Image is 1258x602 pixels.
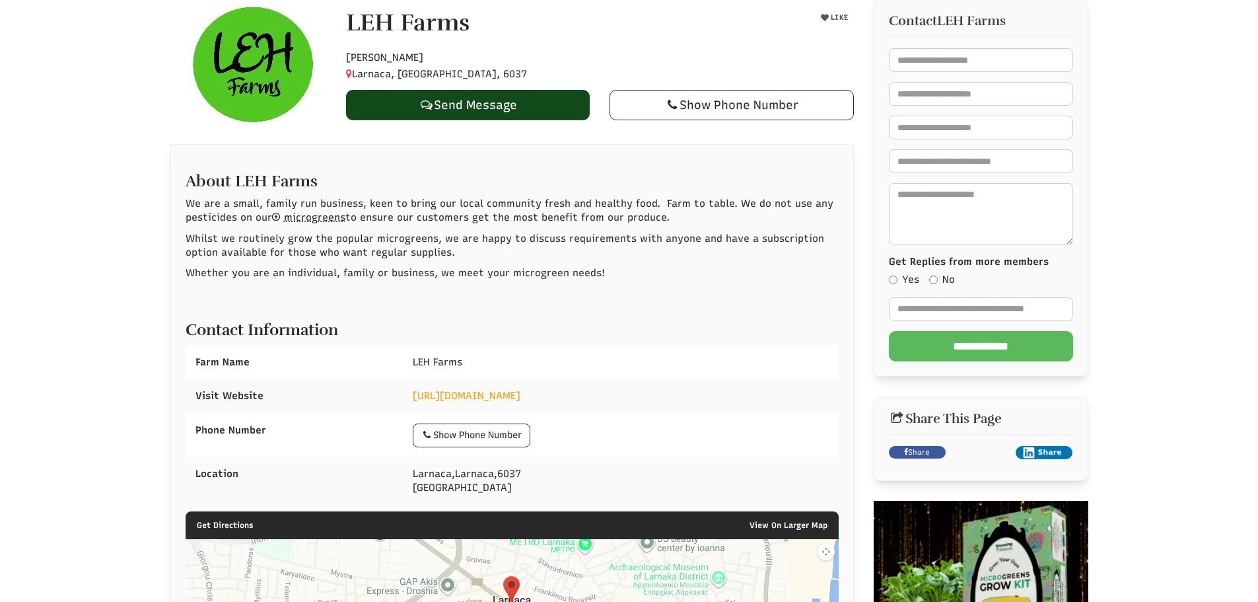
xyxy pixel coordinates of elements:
[186,266,839,280] p: Whether you are an individual, family or business, we meet your microgreen needs!
[346,52,423,63] span: [PERSON_NAME]
[190,515,261,535] a: Get Directions
[346,10,470,36] h1: LEH Farms
[186,166,839,190] h2: About LEH Farms
[455,468,494,480] span: Larnaca
[413,390,520,402] a: [URL][DOMAIN_NAME]
[1016,446,1072,459] button: Share
[186,346,403,379] div: Farm Name
[929,276,938,284] input: No
[186,379,403,413] div: Visit Website
[818,543,835,560] button: Map camera controls
[889,446,946,459] a: Share
[889,412,1073,426] h2: Share This Page
[889,255,1049,269] label: Get Replies from more members
[816,10,853,26] button: LIKE
[186,414,403,447] div: Phone Number
[937,14,1006,28] span: LEH Farms
[829,13,849,22] span: LIKE
[186,315,839,338] h2: Contact Information
[952,446,1009,459] iframe: X Post Button
[621,97,842,113] div: Show Phone Number
[742,515,835,535] a: View On Larger Map
[186,457,403,491] div: Location
[403,457,838,506] div: , , [GEOGRAPHIC_DATA]
[413,356,462,368] span: LEH Farms
[889,276,897,284] input: Yes
[272,211,345,223] a: microgreens
[413,468,452,480] span: Larnaca
[186,197,839,225] p: We are a small, family run business, keen to bring our local community fresh and healthy food. Fa...
[421,429,522,442] div: Show Phone Number
[284,211,345,223] span: microgreens
[186,232,839,260] p: Whilst we routinely grow the popular microgreens, we are happy to discuss requirements with anyon...
[889,273,919,287] label: Yes
[346,90,590,120] a: Send Message
[170,144,854,145] ul: Profile Tabs
[346,68,527,80] span: Larnaca, [GEOGRAPHIC_DATA], 6037
[889,14,1073,28] h3: Contact
[929,273,955,287] label: No
[497,468,521,480] span: 6037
